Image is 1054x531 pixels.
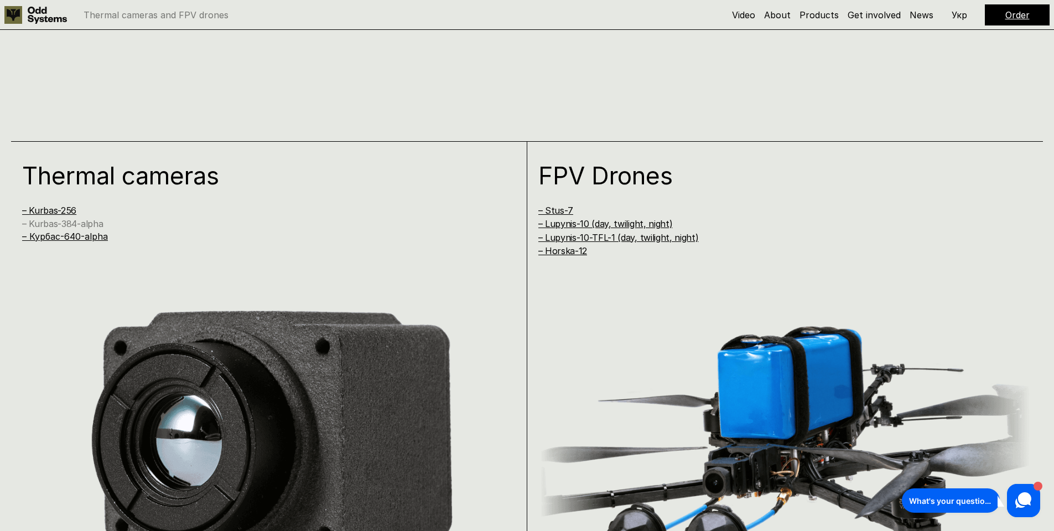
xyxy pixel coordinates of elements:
a: – Horska-12 [538,245,587,256]
a: About [764,9,791,20]
a: – Курбас-640-alpha [22,231,108,242]
a: – Stus-7 [538,205,573,216]
a: News [910,9,933,20]
p: Укр [952,11,967,19]
iframe: HelpCrunch [899,481,1043,520]
a: Get involved [848,9,901,20]
a: Order [1005,9,1030,20]
a: Products [799,9,839,20]
p: Thermal cameras and FPV drones [84,11,229,19]
h1: Thermal cameras [22,163,486,188]
a: Video [732,9,755,20]
a: – Lupynis-10-TFL-1 (day, twilight, night) [538,232,699,243]
a: – Kurbas-256 [22,205,76,216]
h1: FPV Drones [538,163,1003,188]
a: – Lupynis-10 (day, twilight, night) [538,218,673,229]
a: – Kurbas-384-alpha [22,218,103,229]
